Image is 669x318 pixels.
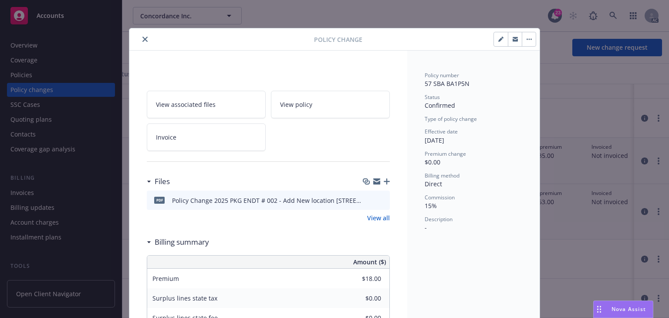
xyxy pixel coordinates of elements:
h3: Billing summary [155,236,209,248]
a: View all [367,213,390,222]
span: Premium change [425,150,466,157]
div: Billing summary [147,236,209,248]
button: preview file [378,196,386,205]
a: View policy [271,91,390,118]
span: Effective date [425,128,458,135]
div: Files [147,176,170,187]
h3: Files [155,176,170,187]
span: Premium [152,274,179,283]
button: close [140,34,150,44]
span: Policy number [425,72,459,79]
span: [DATE] [425,136,444,144]
a: View associated files [147,91,266,118]
a: Invoice [147,123,266,151]
span: Nova Assist [612,305,646,313]
button: Nova Assist [593,301,653,318]
span: Status [425,93,440,101]
span: Type of policy change [425,115,477,123]
div: Policy Change 2025 PKG ENDT # 002 - Add New location [STREET_ADDRESS][PERSON_NAME]pdf [172,196,361,205]
span: Commission [425,194,455,201]
span: Description [425,215,453,223]
input: 0.00 [330,272,386,285]
span: Amount ($) [353,257,386,267]
span: View policy [280,100,312,109]
span: 15% [425,202,437,210]
span: Invoice [156,133,176,142]
span: Direct [425,180,442,188]
span: $0.00 [425,158,440,166]
span: Billing method [425,172,460,179]
input: 0.00 [330,291,386,304]
div: Drag to move [594,301,605,318]
span: View associated files [156,100,216,109]
span: Surplus lines state tax [152,294,217,302]
span: pdf [154,197,165,203]
span: Confirmed [425,101,455,109]
span: 57 SBA BA1P5N [425,79,470,88]
button: download file [365,196,372,205]
span: - [425,223,427,232]
span: Policy Change [314,35,362,44]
